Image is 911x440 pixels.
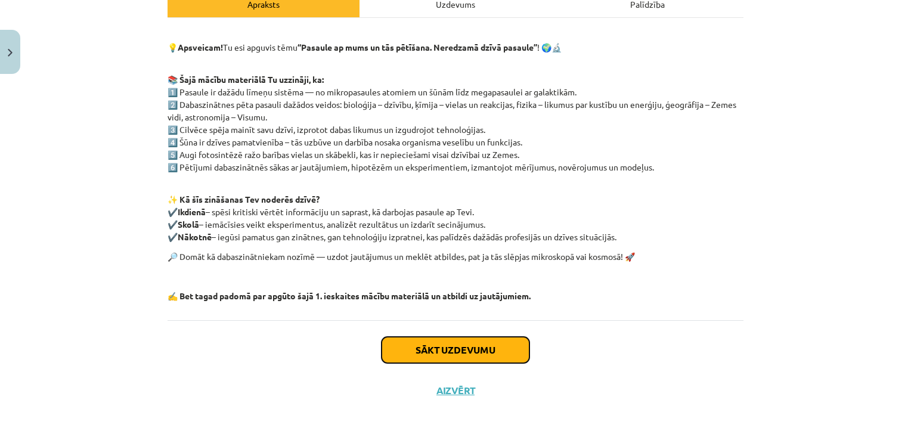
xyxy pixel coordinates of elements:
strong: ✨ Kā šīs zināšanas Tev noderēs dzīvē? [168,194,320,204]
p: 1️⃣ Pasaule ir dažādu līmeņu sistēma — no mikropasaules atomiem un šūnām līdz megapasaulei ar gal... [168,73,743,173]
strong: Nākotnē [178,231,212,242]
strong: Apsveicam! [178,42,223,52]
strong: Skolā [178,219,199,230]
img: icon-close-lesson-0947bae3869378f0d4975bcd49f059093ad1ed9edebbc8119c70593378902aed.svg [8,49,13,57]
p: 💡 Tu esi apguvis tēmu ! 🌍🔬 [168,29,743,66]
strong: Ikdienā [178,206,206,217]
p: 🔎 Domāt kā dabaszinātniekam nozīmē — uzdot jautājumus un meklēt atbildes, pat ja tās slēpjas mikr... [168,250,743,263]
strong: ✍️ Bet tagad padomā par apgūto šajā 1. ieskaites mācību materiālā un atbildi uz jautājumiem. [168,290,531,301]
button: Sākt uzdevumu [382,337,529,363]
strong: 📚 Šajā mācību materiālā Tu uzzināji, ka: [168,74,324,85]
p: ✔️ – spēsi kritiski vērtēt informāciju un saprast, kā darbojas pasaule ap Tevi. ✔️ – iemācīsies v... [168,181,743,243]
strong: “Pasaule ap mums un tās pētīšana. Neredzamā dzīvā pasaule” [298,42,537,52]
button: Aizvērt [433,385,478,396]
